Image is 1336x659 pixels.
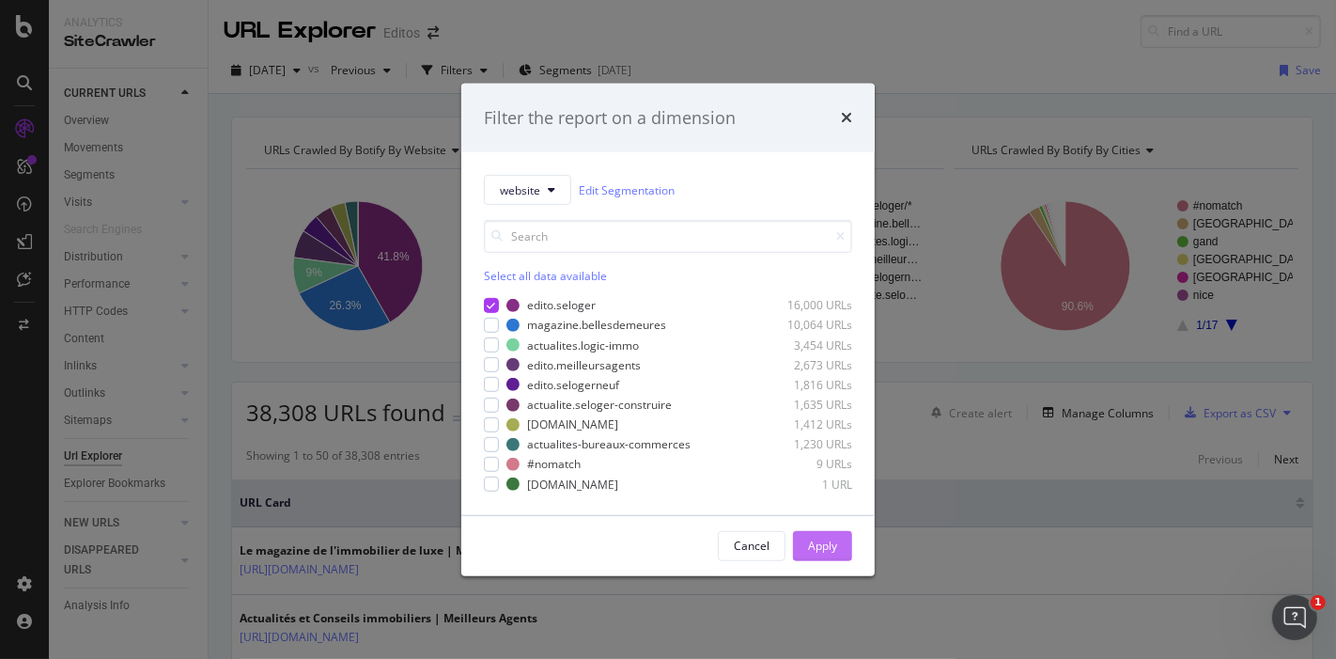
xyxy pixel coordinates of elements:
span: website [500,182,540,198]
div: Apply [808,538,837,554]
button: Apply [793,531,852,561]
div: 16,000 URLs [760,297,852,313]
div: edito.meilleursagents [527,357,641,373]
div: 1 URL [760,476,852,492]
div: [DOMAIN_NAME] [527,416,618,432]
button: Cancel [718,531,785,561]
input: Search [484,220,852,253]
div: times [841,105,852,130]
div: magazine.bellesdemeures [527,317,666,333]
div: 3,454 URLs [760,337,852,353]
div: modal [461,83,875,575]
button: website [484,175,571,205]
a: Edit Segmentation [579,180,675,200]
div: 1,635 URLs [760,397,852,413]
div: edito.seloger [527,297,596,313]
div: actualite.seloger-construire [527,397,672,413]
span: 1 [1311,595,1326,610]
div: actualites.logic-immo [527,337,639,353]
div: #nomatch [527,456,581,472]
div: 10,064 URLs [760,317,852,333]
div: edito.selogerneuf [527,377,619,393]
div: [DOMAIN_NAME] [527,476,618,492]
div: 1,816 URLs [760,377,852,393]
iframe: Intercom live chat [1272,595,1317,640]
div: 9 URLs [760,456,852,472]
div: 1,412 URLs [760,416,852,432]
div: Filter the report on a dimension [484,105,736,130]
div: 1,230 URLs [760,436,852,452]
div: 2,673 URLs [760,357,852,373]
div: Select all data available [484,268,852,284]
div: actualites-bureaux-commerces [527,436,691,452]
div: Cancel [734,538,769,554]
